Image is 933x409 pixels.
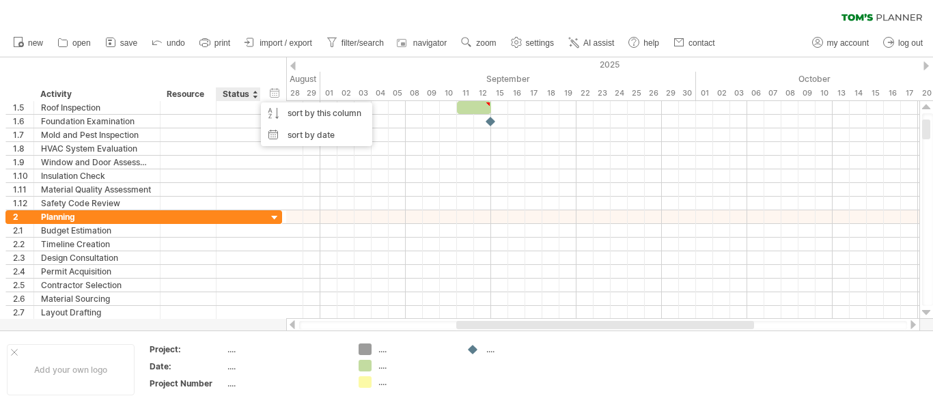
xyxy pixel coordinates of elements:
div: sort by date [261,124,372,146]
div: Thursday, 4 September 2025 [372,86,389,100]
div: Monday, 29 September 2025 [662,86,679,100]
div: Contractor Selection [41,279,153,292]
div: Friday, 29 August 2025 [303,86,320,100]
div: Monday, 1 September 2025 [320,86,337,100]
div: Thursday, 28 August 2025 [286,86,303,100]
span: contact [688,38,715,48]
span: my account [827,38,869,48]
span: print [214,38,230,48]
span: filter/search [342,38,384,48]
div: Monday, 15 September 2025 [491,86,508,100]
div: Friday, 19 September 2025 [559,86,576,100]
div: Foundation Examination [41,115,153,128]
div: Planning [41,210,153,223]
a: zoom [458,34,500,52]
div: Thursday, 2 October 2025 [713,86,730,100]
div: Wednesday, 15 October 2025 [867,86,884,100]
div: Monday, 8 September 2025 [406,86,423,100]
div: Add your own logo [7,344,135,395]
div: Friday, 26 September 2025 [645,86,662,100]
div: Tuesday, 2 September 2025 [337,86,354,100]
div: 1.11 [13,183,33,196]
div: 1.8 [13,142,33,155]
div: Friday, 17 October 2025 [901,86,918,100]
span: AI assist [583,38,614,48]
div: Tuesday, 7 October 2025 [764,86,781,100]
span: zoom [476,38,496,48]
a: new [10,34,47,52]
div: .... [227,343,342,355]
div: .... [378,360,453,371]
div: Insulation Check [41,169,153,182]
div: 1.5 [13,101,33,114]
div: Monday, 13 October 2025 [833,86,850,100]
span: navigator [413,38,447,48]
div: sort by this column [261,102,372,124]
div: Tuesday, 9 September 2025 [423,86,440,100]
div: Thursday, 18 September 2025 [542,86,559,100]
div: .... [378,376,453,388]
span: new [28,38,43,48]
div: 1.7 [13,128,33,141]
div: Material Sourcing [41,292,153,305]
a: my account [809,34,873,52]
div: 1.6 [13,115,33,128]
div: 2.2 [13,238,33,251]
div: Design Consultation [41,251,153,264]
div: Resource [167,87,208,101]
span: import / export [260,38,312,48]
div: Friday, 5 September 2025 [389,86,406,100]
div: .... [486,343,561,355]
div: 1.9 [13,156,33,169]
div: September 2025 [320,72,696,86]
div: Budget Estimation [41,224,153,237]
a: undo [148,34,189,52]
a: help [625,34,663,52]
div: 2.4 [13,265,33,278]
div: 1.12 [13,197,33,210]
a: log out [880,34,927,52]
div: Timeline Creation [41,238,153,251]
div: Friday, 12 September 2025 [474,86,491,100]
div: 2.7 [13,306,33,319]
div: Tuesday, 30 September 2025 [679,86,696,100]
div: 2.6 [13,292,33,305]
div: Safety Code Review [41,197,153,210]
a: open [54,34,95,52]
a: save [102,34,141,52]
div: Thursday, 25 September 2025 [628,86,645,100]
div: Thursday, 9 October 2025 [798,86,816,100]
div: .... [227,378,342,389]
div: Wednesday, 8 October 2025 [781,86,798,100]
a: filter/search [323,34,388,52]
div: 2.5 [13,279,33,292]
div: Monday, 22 September 2025 [576,86,594,100]
a: settings [507,34,558,52]
div: Wednesday, 10 September 2025 [440,86,457,100]
div: Thursday, 11 September 2025 [457,86,474,100]
a: navigator [395,34,451,52]
div: HVAC System Evaluation [41,142,153,155]
div: .... [378,343,453,355]
div: 2.3 [13,251,33,264]
span: log out [898,38,923,48]
div: Wednesday, 17 September 2025 [525,86,542,100]
span: save [120,38,137,48]
a: import / export [241,34,316,52]
span: help [643,38,659,48]
div: Window and Door Assessment [41,156,153,169]
a: print [196,34,234,52]
div: 2.1 [13,224,33,237]
span: open [72,38,91,48]
div: 2 [13,210,33,223]
div: Material Quality Assessment [41,183,153,196]
div: Wednesday, 3 September 2025 [354,86,372,100]
div: Wednesday, 24 September 2025 [611,86,628,100]
div: Layout Drafting [41,306,153,319]
a: contact [670,34,719,52]
div: Friday, 3 October 2025 [730,86,747,100]
div: Date: [150,361,225,372]
div: Project Number [150,378,225,389]
div: Tuesday, 16 September 2025 [508,86,525,100]
div: Permit Acquisition [41,265,153,278]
